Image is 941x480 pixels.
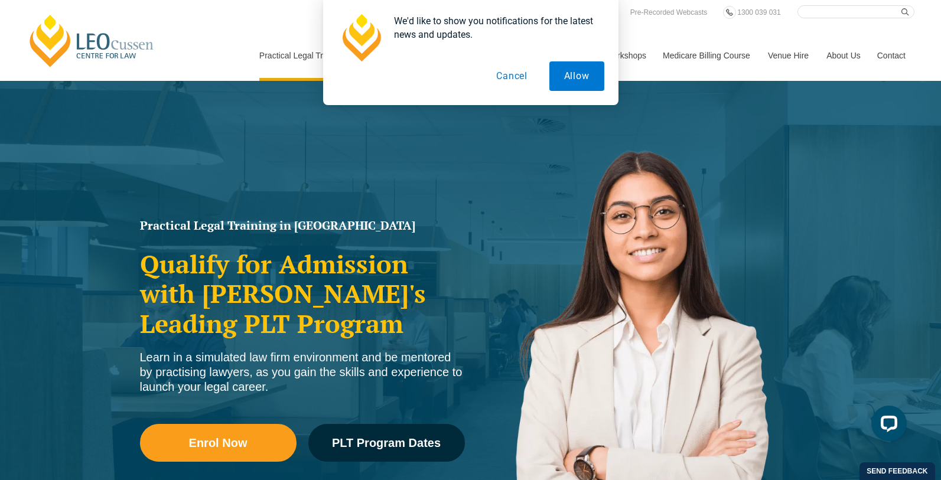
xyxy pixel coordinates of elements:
[549,61,604,91] button: Allow
[140,424,297,462] a: Enrol Now
[337,14,385,61] img: notification icon
[140,350,465,394] div: Learn in a simulated law firm environment and be mentored by practising lawyers, as you gain the ...
[385,14,604,41] div: We'd like to show you notifications for the latest news and updates.
[862,401,911,450] iframe: LiveChat chat widget
[308,424,465,462] a: PLT Program Dates
[140,220,465,231] h1: Practical Legal Training in [GEOGRAPHIC_DATA]
[332,437,441,449] span: PLT Program Dates
[140,249,465,338] h2: Qualify for Admission with [PERSON_NAME]'s Leading PLT Program
[481,61,542,91] button: Cancel
[189,437,248,449] span: Enrol Now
